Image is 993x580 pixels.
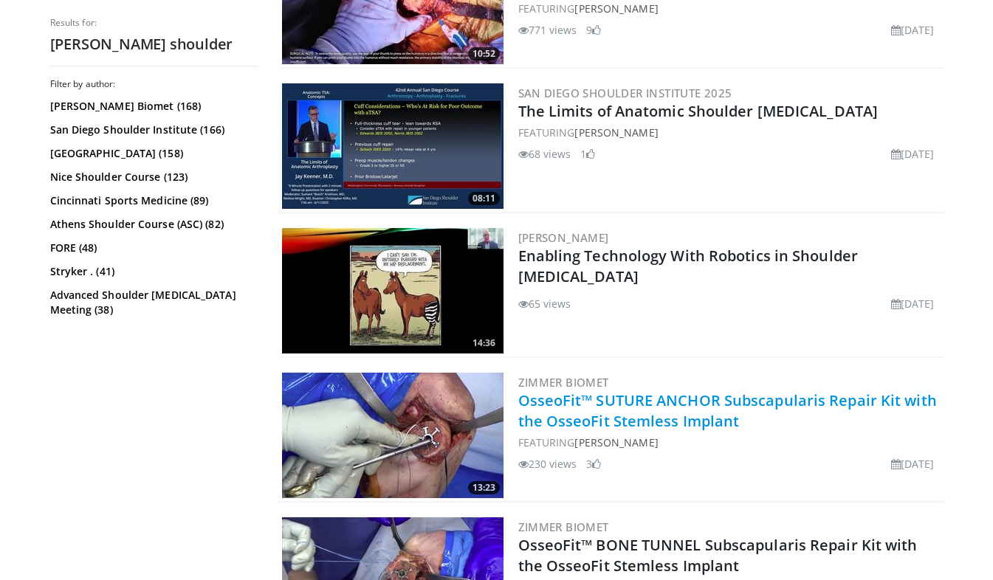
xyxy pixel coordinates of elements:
[518,230,609,245] a: [PERSON_NAME]
[50,217,253,232] a: Athens Shoulder Course (ASC) (82)
[50,193,253,208] a: Cincinnati Sports Medicine (89)
[518,375,609,390] a: Zimmer Biomet
[518,1,941,16] div: FEATURING
[518,22,577,38] li: 771 views
[518,435,941,450] div: FEATURING
[518,535,918,576] a: OsseoFit™ BONE TUNNEL Subscapularis Repair Kit with the OsseoFit Stemless Implant
[50,17,257,29] p: Results for:
[50,78,257,90] h3: Filter by author:
[518,125,941,140] div: FEATURING
[574,125,658,139] a: [PERSON_NAME]
[282,83,504,209] img: 6ba6e9f0-faa8-443b-bd84-ae32d15e8704.300x170_q85_crop-smart_upscale.jpg
[891,456,935,472] li: [DATE]
[468,336,500,350] span: 14:36
[50,122,253,137] a: San Diego Shoulder Institute (166)
[468,192,500,205] span: 08:11
[518,246,859,286] a: Enabling Technology With Robotics in Shoulder [MEDICAL_DATA]
[518,101,879,121] a: The Limits of Anatomic Shoulder [MEDICAL_DATA]
[282,228,504,353] a: 14:36
[468,481,500,494] span: 13:23
[586,22,601,38] li: 9
[282,373,504,498] img: 40c8acad-cf15-4485-a741-123ec1ccb0c0.300x170_q85_crop-smart_upscale.jpg
[586,456,601,472] li: 3
[282,373,504,498] a: 13:23
[518,456,577,472] li: 230 views
[518,146,571,162] li: 68 views
[50,170,253,184] a: Nice Shoulder Course (123)
[574,435,658,449] a: [PERSON_NAME]
[891,22,935,38] li: [DATE]
[50,35,257,54] h2: [PERSON_NAME] shoulder
[518,390,937,431] a: OsseoFit™ SUTURE ANCHOR Subscapularis Repair Kit with the OsseoFit Stemless Implant
[580,146,595,162] li: 1
[50,264,253,279] a: Stryker . (41)
[574,1,658,15] a: [PERSON_NAME]
[50,241,253,255] a: FORE (48)
[518,519,609,534] a: Zimmer Biomet
[50,99,253,114] a: [PERSON_NAME] Biomet (168)
[518,86,732,100] a: San Diego Shoulder Institute 2025
[50,288,253,317] a: Advanced Shoulder [MEDICAL_DATA] Meeting (38)
[50,146,253,161] a: [GEOGRAPHIC_DATA] (158)
[282,83,504,209] a: 08:11
[518,296,571,311] li: 65 views
[468,47,500,61] span: 10:52
[891,146,935,162] li: [DATE]
[891,296,935,311] li: [DATE]
[282,228,504,353] img: 1cb1801a-e8ff-413b-96ce-b0661afd84dc.300x170_q85_crop-smart_upscale.jpg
